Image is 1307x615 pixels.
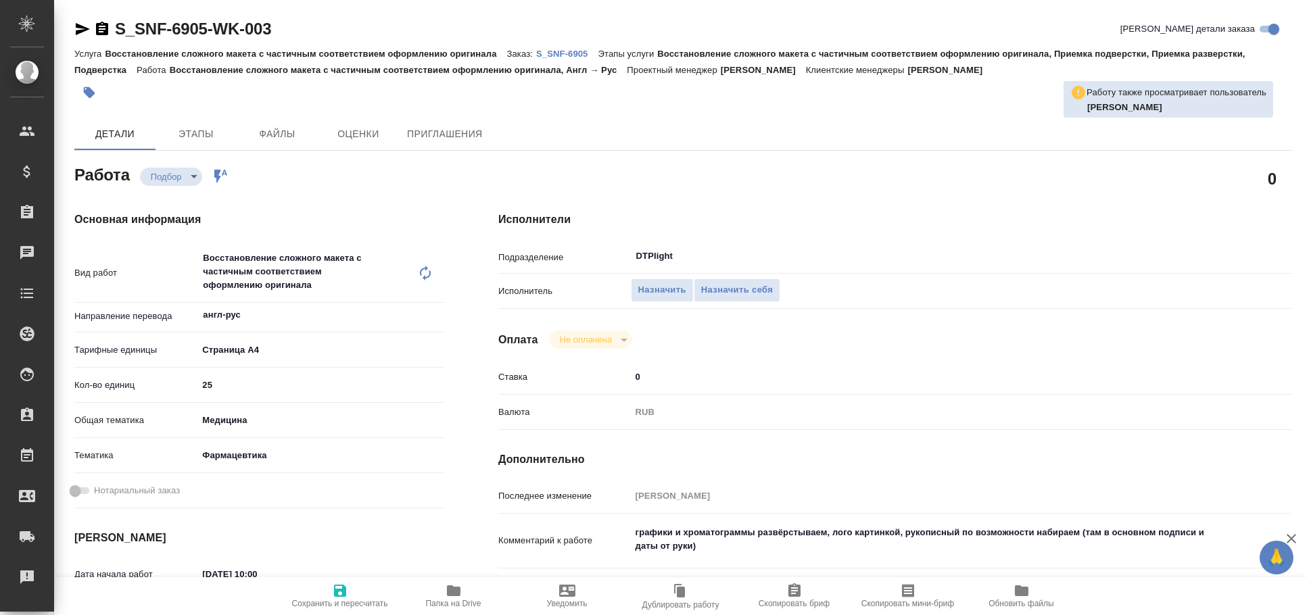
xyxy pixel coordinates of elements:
span: Назначить [638,282,686,298]
button: Open [1218,255,1221,257]
div: Фармацевтика [197,444,444,467]
span: Сохранить и пересчитать [292,599,388,608]
p: [PERSON_NAME] [907,65,993,75]
span: Скопировать бриф [759,599,830,608]
input: ✎ Введи что-нибудь [197,375,444,395]
b: [PERSON_NAME] [1087,102,1162,112]
span: Скопировать мини-бриф [861,599,954,608]
span: Детали [82,126,147,143]
span: [PERSON_NAME] детали заказа [1120,22,1255,36]
button: Скопировать бриф [738,577,851,615]
h4: Дополнительно [498,451,1292,468]
p: Работу также просматривает пользователь [1087,86,1266,99]
h2: 0 [1268,167,1277,190]
p: Этапы услуги [598,49,658,59]
button: Назначить себя [694,278,780,302]
h4: Основная информация [74,212,444,228]
button: Скопировать ссылку [94,21,110,37]
p: Подразделение [498,251,631,264]
p: Направление перевода [74,310,197,323]
h4: [PERSON_NAME] [74,530,444,546]
p: Исполнитель [498,285,631,298]
input: Пустое поле [631,486,1227,506]
h4: Оплата [498,332,538,348]
span: Нотариальный заказ [94,484,180,497]
button: Подбор [147,171,186,182]
p: S_SNF-6905 [536,49,598,59]
p: Общая тематика [74,414,197,427]
p: Работа [137,65,170,75]
p: Восстановление сложного макета с частичным соответствием оформлению оригинала [105,49,506,59]
p: Валюта [498,405,631,419]
span: Файлы [245,126,310,143]
button: Не оплачена [556,334,616,345]
a: S_SNF-6905-WK-003 [115,20,271,38]
p: Ставка [498,370,631,384]
p: [PERSON_NAME] [721,65,806,75]
p: Восстановление сложного макета с частичным соответствием оформлению оригинала, Приемка подверстки... [74,49,1245,75]
span: 🙏 [1265,543,1288,572]
div: RUB [631,401,1227,424]
button: Open [437,314,439,316]
h2: Работа [74,162,130,186]
span: Приглашения [407,126,483,143]
p: Последнее изменение [498,489,631,503]
button: Уведомить [510,577,624,615]
p: Тарифные единицы [74,343,197,357]
div: Медицина [197,409,444,432]
p: Тематика [74,449,197,462]
p: Восстановление сложного макета с частичным соответствием оформлению оригинала, Англ → Рус [170,65,627,75]
span: Папка на Drive [426,599,481,608]
p: Проектный менеджер [627,65,720,75]
p: Кол-во единиц [74,378,197,392]
div: Подбор [549,330,632,349]
input: ✎ Введи что-нибудь [197,564,316,584]
p: Панькина Анна [1087,101,1266,114]
p: Клиентские менеджеры [806,65,908,75]
p: Комментарий к работе [498,534,631,547]
span: Назначить себя [701,282,773,298]
button: 🙏 [1260,541,1293,574]
button: Скопировать ссылку для ЯМессенджера [74,21,91,37]
p: Услуга [74,49,105,59]
textarea: графики и хроматограммы развёрстываем, лого картинкой, рукописный по возможности набираем (там в ... [631,521,1227,558]
div: Подбор [140,168,202,186]
p: Вид работ [74,266,197,280]
button: Обновить файлы [965,577,1078,615]
span: Обновить файлы [989,599,1054,608]
p: Заказ: [507,49,536,59]
span: Этапы [164,126,229,143]
button: Назначить [631,278,694,302]
div: Страница А4 [197,339,444,362]
a: S_SNF-6905 [536,47,598,59]
button: Папка на Drive [397,577,510,615]
span: Оценки [326,126,391,143]
button: Сохранить и пересчитать [283,577,397,615]
button: Скопировать мини-бриф [851,577,965,615]
button: Дублировать работу [624,577,738,615]
button: Добавить тэг [74,78,104,107]
span: Дублировать работу [642,600,719,610]
span: Уведомить [547,599,588,608]
textarea: /Clients/Sanofi/Orders/S_SNF-6905/DTP/S_SNF-6905-WK-003 [631,576,1227,599]
p: Дата начала работ [74,568,197,581]
input: ✎ Введи что-нибудь [631,367,1227,387]
h4: Исполнители [498,212,1292,228]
